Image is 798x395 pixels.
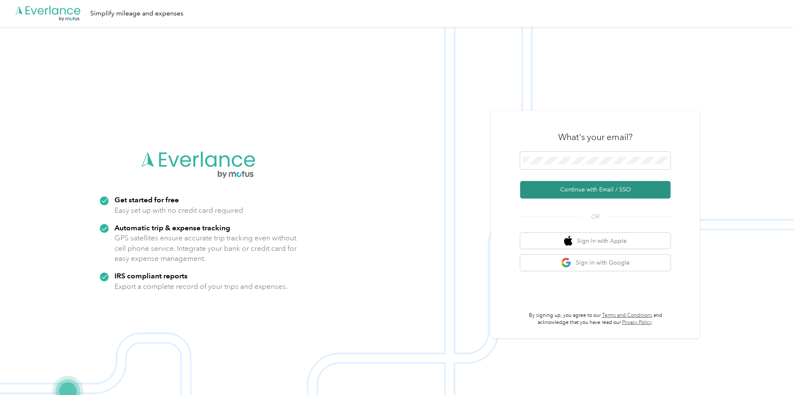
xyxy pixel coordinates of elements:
[114,195,179,204] strong: Get started for free
[114,223,230,232] strong: Automatic trip & expense tracking
[564,236,572,246] img: apple logo
[114,281,287,292] p: Export a complete record of your trips and expenses.
[520,181,671,199] button: Continue with Email / SSO
[114,205,243,216] p: Easy set up with no credit card required
[520,312,671,326] p: By signing up, you agree to our and acknowledge that you have read our .
[581,212,610,221] span: OR
[114,233,297,264] p: GPS satellites ensure accurate trip tracking even without cell phone service. Integrate your bank...
[520,255,671,271] button: google logoSign in with Google
[520,233,671,249] button: apple logoSign in with Apple
[114,271,188,280] strong: IRS compliant reports
[561,257,572,268] img: google logo
[90,8,183,19] div: Simplify mileage and expenses
[558,131,633,143] h3: What's your email?
[622,319,652,326] a: Privacy Policy
[602,312,652,319] a: Terms and Conditions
